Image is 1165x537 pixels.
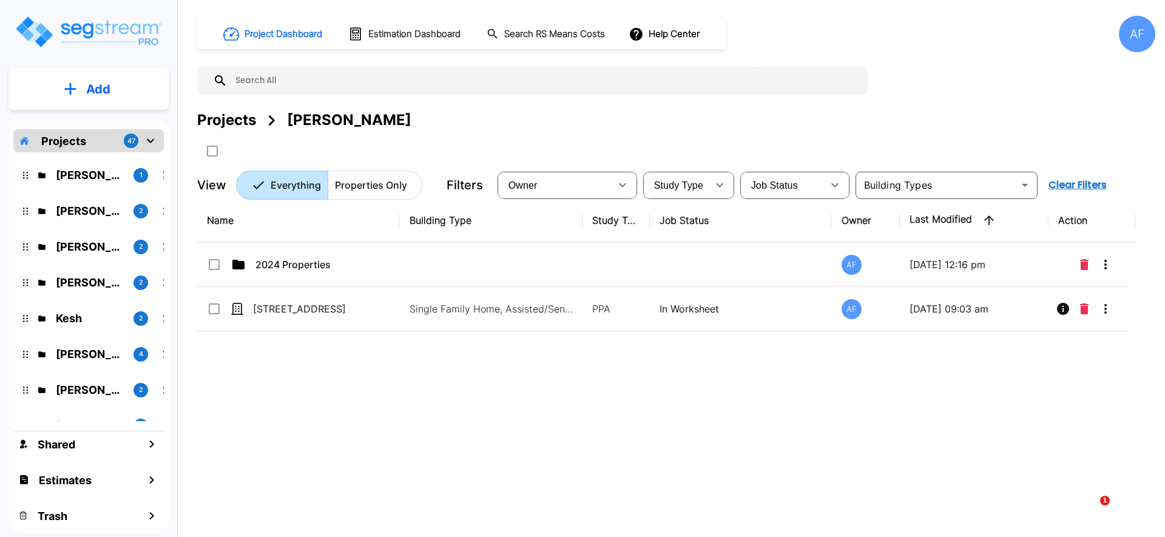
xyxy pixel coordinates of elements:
input: Building Types [859,177,1014,194]
th: Job Status [650,198,832,243]
span: 1 [1100,496,1110,505]
th: Study Type [582,198,650,243]
h1: Estimation Dashboard [368,27,461,41]
p: 1 [140,170,143,180]
p: 1 [140,420,143,431]
p: 2024 Properties [255,257,377,272]
p: Filters [447,176,483,194]
p: PPA [592,302,640,316]
h1: Project Dashboard [245,27,322,41]
p: 2 [139,313,143,323]
h1: Shared [38,436,75,453]
button: More-Options [1093,297,1118,321]
h1: Search RS Means Costs [504,27,605,41]
button: Delete [1075,297,1093,321]
p: Properties Only [335,178,407,192]
div: Select [500,168,610,202]
p: 2 [139,241,143,252]
button: Project Dashboard [218,21,329,47]
p: [DATE] 09:03 am [910,302,1039,316]
button: Properties Only [328,171,422,200]
div: AF [842,255,862,275]
th: Last Modified [900,198,1048,243]
span: Owner [508,180,538,191]
div: AF [842,299,862,319]
button: Open [1016,177,1033,194]
span: Job Status [751,180,798,191]
div: Select [743,168,823,202]
div: Platform [236,171,422,200]
th: Action [1048,198,1136,243]
th: Owner [832,198,899,243]
p: [STREET_ADDRESS] [253,302,374,316]
p: Everything [271,178,321,192]
button: Help Center [626,22,704,46]
p: 47 [127,136,135,146]
p: Josh Strum [56,346,124,362]
p: Michael Heinemann [56,417,124,434]
div: [PERSON_NAME] [287,109,411,131]
button: Delete [1075,252,1093,277]
h1: Trash [38,508,67,524]
button: More-Options [1093,252,1118,277]
p: Barry Donath [56,238,124,255]
div: AF [1119,16,1155,52]
button: Info [1051,297,1075,321]
p: 2 [139,277,143,288]
p: View [197,176,226,194]
p: Kesh [56,310,124,326]
p: 2 [139,385,143,395]
div: Projects [197,109,256,131]
th: Name [197,198,400,243]
p: [DATE] 12:16 pm [910,257,1039,272]
button: SelectAll [200,139,225,163]
button: Add [8,72,169,107]
button: Everything [236,171,328,200]
button: Estimation Dashboard [343,21,467,47]
p: Chuny Herzka [56,382,124,398]
th: Building Type [400,198,582,243]
p: Single Family Home, Assisted/Senior Living Site [410,302,573,316]
button: Clear Filters [1044,173,1112,197]
input: Search All [228,67,862,95]
p: Add [86,80,110,98]
button: Search RS Means Costs [482,22,612,46]
p: In Worksheet [660,302,823,316]
p: Jay Hershowitz [56,203,124,219]
div: Select [646,168,707,202]
p: Isaak Markovitz [56,167,124,183]
p: 2 [139,206,143,216]
span: Study Type [654,180,703,191]
p: 4 [139,349,143,359]
h1: Estimates [39,472,92,488]
iframe: Intercom live chat [1075,496,1104,525]
p: Projects [41,133,86,149]
img: Logo [14,15,163,49]
p: Ari Eisenman [56,274,124,291]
